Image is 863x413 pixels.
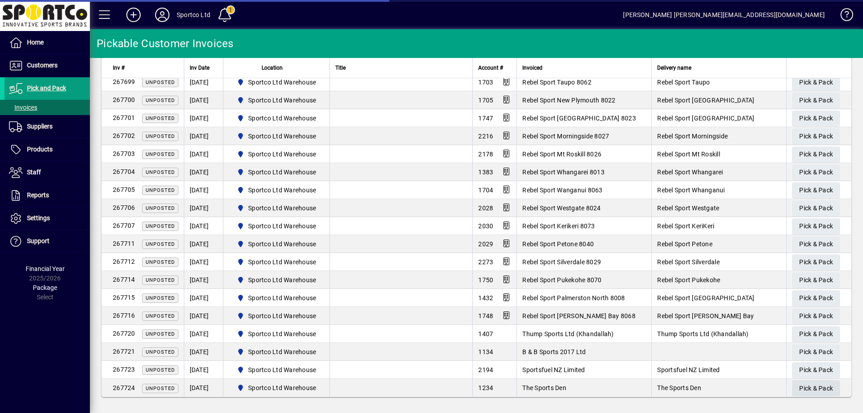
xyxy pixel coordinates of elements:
[233,131,320,142] span: Sportco Ltd Warehouse
[657,294,754,302] span: Rebel Sport [GEOGRAPHIC_DATA]
[478,133,493,140] span: 2216
[478,348,493,355] span: 1134
[792,290,840,306] button: Pick & Pack
[146,367,175,373] span: Unposted
[184,181,223,199] td: [DATE]
[4,31,90,54] a: Home
[657,133,728,140] span: Rebel Sport Morningside
[657,384,701,391] span: The Sports Den
[113,348,135,355] span: 267721
[262,63,283,73] span: Location
[792,344,840,360] button: Pick & Pack
[27,169,41,176] span: Staff
[248,383,316,392] span: Sportco Ltd Warehouse
[522,187,602,194] span: Rebel Sport Wanganui 8063
[522,276,601,284] span: Rebel Sport Pukekohe 8070
[184,361,223,379] td: [DATE]
[148,7,177,23] button: Profile
[657,187,725,194] span: Rebel Sport Whanganui
[478,169,493,176] span: 1383
[799,255,833,270] span: Pick & Pack
[792,111,840,127] button: Pick & Pack
[522,169,605,176] span: Rebel Sport Whangarei 8013
[248,168,316,177] span: Sportco Ltd Warehouse
[27,214,50,222] span: Settings
[657,63,781,73] div: Delivery name
[233,329,320,339] span: Sportco Ltd Warehouse
[799,201,833,216] span: Pick & Pack
[478,384,493,391] span: 1234
[792,182,840,199] button: Pick & Pack
[4,138,90,161] a: Products
[113,222,135,229] span: 267707
[184,289,223,307] td: [DATE]
[657,366,720,373] span: Sportsfuel NZ Limited
[478,312,493,320] span: 1748
[184,109,223,127] td: [DATE]
[834,2,852,31] a: Knowledge Base
[792,380,840,396] button: Pick & Pack
[146,313,175,319] span: Unposted
[233,113,320,124] span: Sportco Ltd Warehouse
[146,80,175,85] span: Unposted
[799,93,833,108] span: Pick & Pack
[146,169,175,175] span: Unposted
[657,276,720,284] span: Rebel Sport Pukekohe
[792,129,840,145] button: Pick & Pack
[146,115,175,121] span: Unposted
[478,294,493,302] span: 1432
[478,240,493,248] span: 2029
[146,349,175,355] span: Unposted
[233,346,320,357] span: Sportco Ltd Warehouse
[113,63,178,73] div: Inv #
[4,207,90,230] a: Settings
[335,63,467,73] div: Title
[248,150,316,159] span: Sportco Ltd Warehouse
[248,186,316,195] span: Sportco Ltd Warehouse
[248,293,316,302] span: Sportco Ltd Warehouse
[233,185,320,195] span: Sportco Ltd Warehouse
[9,104,37,111] span: Invoices
[4,54,90,77] a: Customers
[799,129,833,144] span: Pick & Pack
[146,277,175,283] span: Unposted
[4,230,90,253] a: Support
[146,151,175,157] span: Unposted
[522,204,601,212] span: Rebel Sport Westgate 8024
[657,204,719,212] span: Rebel Sport Westgate
[33,284,57,291] span: Package
[799,183,833,198] span: Pick & Pack
[657,63,691,73] span: Delivery name
[190,63,209,73] span: Inv Date
[113,204,135,211] span: 267706
[792,272,840,289] button: Pick & Pack
[177,8,210,22] div: Sportco Ltd
[522,240,594,248] span: Rebel Sport Petone 8040
[792,254,840,271] button: Pick & Pack
[113,312,135,319] span: 267716
[522,258,601,266] span: Rebel Sport Silverdale 8029
[248,365,316,374] span: Sportco Ltd Warehouse
[657,312,754,320] span: Rebel Sport [PERSON_NAME] Bay
[248,96,316,105] span: Sportco Ltd Warehouse
[229,63,325,73] div: Location
[233,221,320,231] span: Sportco Ltd Warehouse
[184,271,223,289] td: [DATE]
[119,7,148,23] button: Add
[799,363,833,377] span: Pick & Pack
[146,98,175,103] span: Unposted
[792,362,840,378] button: Pick & Pack
[478,204,493,212] span: 2028
[799,147,833,162] span: Pick & Pack
[146,295,175,301] span: Unposted
[248,258,316,266] span: Sportco Ltd Warehouse
[184,235,223,253] td: [DATE]
[27,191,49,199] span: Reports
[4,184,90,207] a: Reports
[799,309,833,324] span: Pick & Pack
[184,73,223,91] td: [DATE]
[478,97,493,104] span: 1705
[657,97,754,104] span: Rebel Sport [GEOGRAPHIC_DATA]
[233,239,320,249] span: Sportco Ltd Warehouse
[113,258,135,265] span: 267712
